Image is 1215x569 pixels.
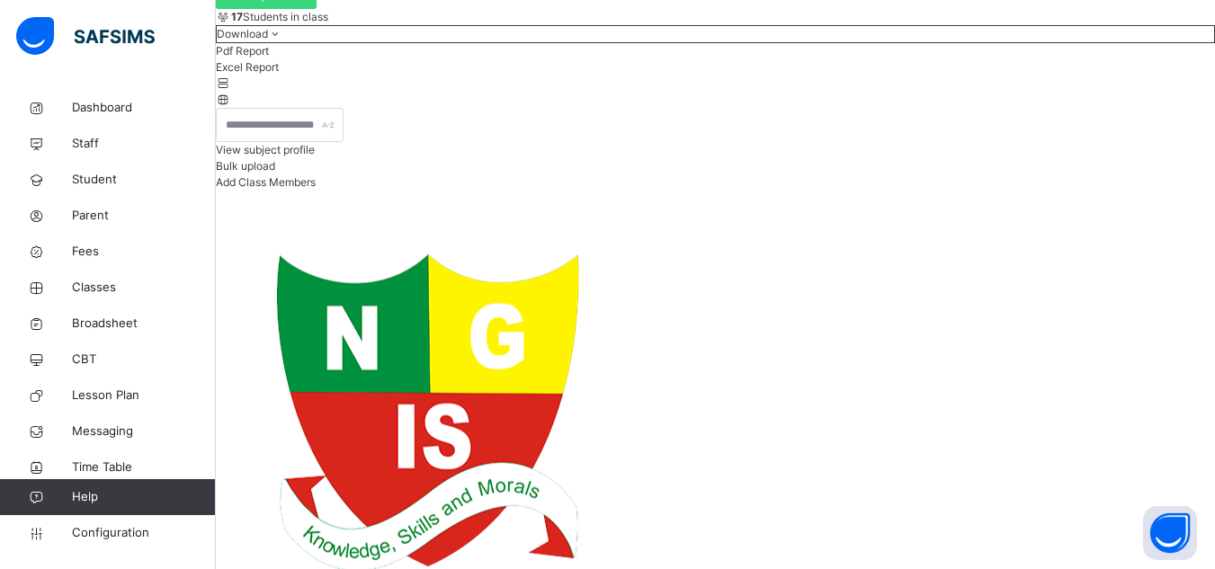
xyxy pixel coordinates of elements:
[217,27,268,40] span: Download
[72,99,216,117] span: Dashboard
[231,9,328,25] span: Students in class
[72,135,216,153] span: Staff
[216,175,316,189] span: Add Class Members
[216,159,275,173] span: Bulk upload
[72,524,215,542] span: Configuration
[1143,506,1197,560] button: Open asap
[72,171,216,189] span: Student
[72,279,216,297] span: Classes
[216,43,1215,59] li: dropdown-list-item-null-0
[72,422,216,440] span: Messaging
[216,143,315,156] span: View subject profile
[72,351,216,369] span: CBT
[72,207,216,225] span: Parent
[16,17,155,55] img: safsims
[231,10,243,23] b: 17
[72,488,215,506] span: Help
[216,59,1215,76] li: dropdown-list-item-null-1
[72,458,216,476] span: Time Table
[72,243,216,261] span: Fees
[72,315,216,333] span: Broadsheet
[72,387,216,405] span: Lesson Plan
